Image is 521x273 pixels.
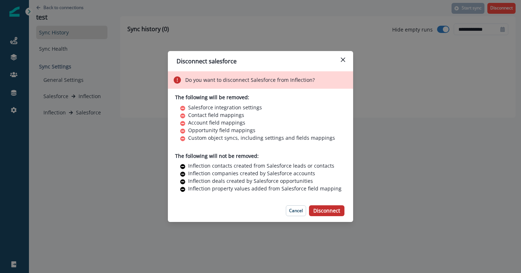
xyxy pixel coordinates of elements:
[175,153,342,159] h2: The following will not be removed:
[188,119,245,126] div: Account field mappings
[188,185,342,192] div: Inflection property values added from Salesforce field mapping
[309,205,344,216] button: Disconnect
[188,162,334,169] div: Inflection contacts created from Salesforce leads or contacts
[188,134,335,142] div: Custom object syncs, including settings and fields mappings
[188,126,255,134] div: Opportunity field mappings
[188,177,313,185] div: Inflection deals created by Salesforce opportunities
[188,169,315,177] div: Inflection companies created by Salesforce accounts
[286,205,306,216] button: Cancel
[177,57,237,66] p: Disconnect salesforce
[188,111,244,119] div: Contact field mappings
[175,94,335,101] h2: The following will be removed:
[188,104,262,111] div: Salesforce integration settings
[313,208,340,214] p: Disconnect
[185,76,315,84] div: Do you want to disconnect Salesforce from Inflection?
[289,208,303,213] p: Cancel
[337,54,349,66] button: Close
